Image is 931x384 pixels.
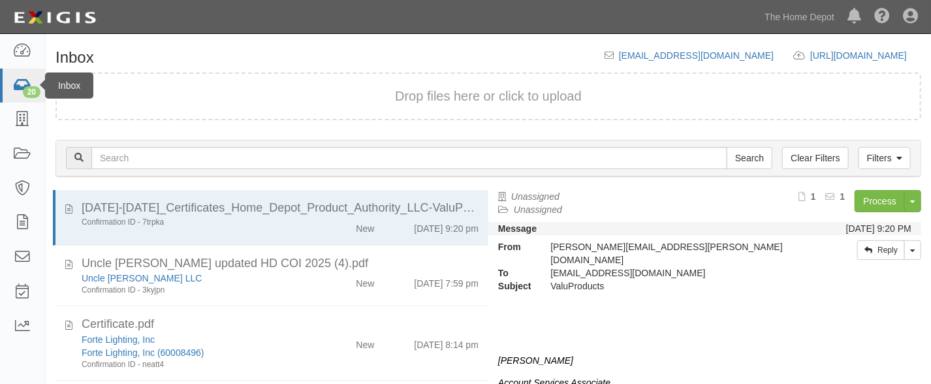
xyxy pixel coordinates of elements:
[874,9,890,25] i: Help Center - Complianz
[82,333,305,346] div: Forte Lighting, Inc
[414,272,479,290] div: [DATE] 7:59 pm
[541,280,803,293] div: ValuProducts
[811,191,816,202] b: 1
[782,147,848,169] a: Clear Filters
[727,147,772,169] input: Search
[23,86,40,98] div: 20
[55,49,94,66] h1: Inbox
[82,347,204,358] a: Forte Lighting, Inc (60008496)
[846,222,911,235] div: [DATE] 9:20 PM
[82,346,305,359] div: Forte Lighting, Inc (60008496)
[541,266,803,280] div: inbox@thdmerchandising.complianz.com
[82,255,479,272] div: Uncle Todd's updated HD COI 2025 (4).pdf
[514,204,562,215] a: Unassigned
[498,223,537,234] strong: Message
[511,191,560,202] a: Unassigned
[810,50,921,61] a: [URL][DOMAIN_NAME]
[498,355,573,366] i: [PERSON_NAME]
[414,217,479,235] div: [DATE] 9:20 pm
[82,200,479,217] div: 2025-2026_Certificates_Home_Depot_Product_Authority_LLC-ValuProducts.pdf
[859,147,911,169] a: Filters
[356,217,374,235] div: New
[91,147,727,169] input: Search
[855,190,905,212] a: Process
[356,333,374,351] div: New
[857,240,905,260] a: Reply
[82,217,305,228] div: Confirmation ID - 7trpka
[488,266,541,280] strong: To
[488,240,541,253] strong: From
[82,334,155,345] a: Forte Lighting, Inc
[82,272,305,285] div: Uncle Todd's LLC
[619,50,774,61] a: [EMAIL_ADDRESS][DOMAIN_NAME]
[45,72,93,99] div: Inbox
[758,4,841,30] a: The Home Depot
[840,191,845,202] b: 1
[82,316,479,333] div: Certificate.pdf
[82,285,305,296] div: Confirmation ID - 3kyjpn
[82,359,305,370] div: Confirmation ID - neatt4
[82,273,202,283] a: Uncle [PERSON_NAME] LLC
[541,240,803,266] div: [PERSON_NAME][EMAIL_ADDRESS][PERSON_NAME][DOMAIN_NAME]
[10,6,100,29] img: logo-5460c22ac91f19d4615b14bd174203de0afe785f0fc80cf4dbbc73dc1793850b.png
[356,272,374,290] div: New
[414,333,479,351] div: [DATE] 8:14 pm
[488,280,541,293] strong: Subject
[395,87,582,106] button: Drop files here or click to upload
